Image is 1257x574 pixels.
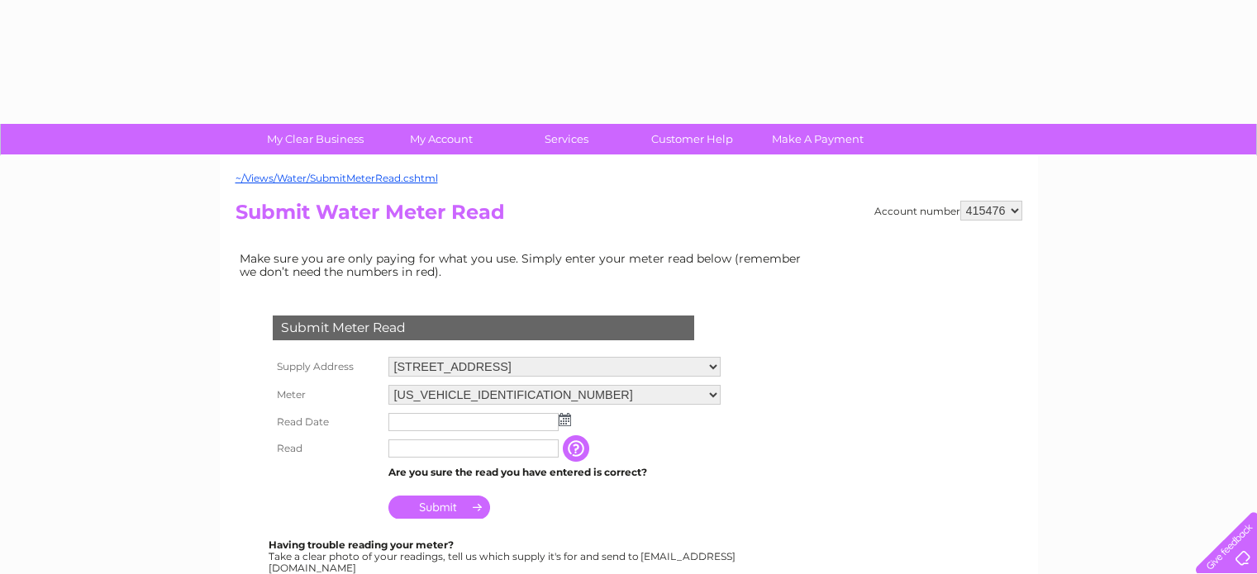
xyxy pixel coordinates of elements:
th: Read [269,435,384,462]
a: Customer Help [624,124,760,154]
a: My Account [373,124,509,154]
b: Having trouble reading your meter? [269,538,454,551]
a: ~/Views/Water/SubmitMeterRead.cshtml [236,172,438,184]
div: Submit Meter Read [273,315,694,340]
a: Services [498,124,635,154]
input: Information [563,435,593,462]
div: Take a clear photo of your readings, tell us which supply it's for and send to [EMAIL_ADDRESS][DO... [269,539,738,573]
a: Make A Payment [750,124,886,154]
input: Submit [388,496,490,519]
td: Are you sure the read you have entered is correct? [384,462,725,483]
div: Account number [874,201,1022,221]
th: Meter [269,381,384,409]
img: ... [559,413,571,426]
td: Make sure you are only paying for what you use. Simply enter your meter read below (remember we d... [236,248,814,282]
a: My Clear Business [247,124,383,154]
h2: Submit Water Meter Read [236,201,1022,232]
th: Read Date [269,409,384,435]
th: Supply Address [269,353,384,381]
